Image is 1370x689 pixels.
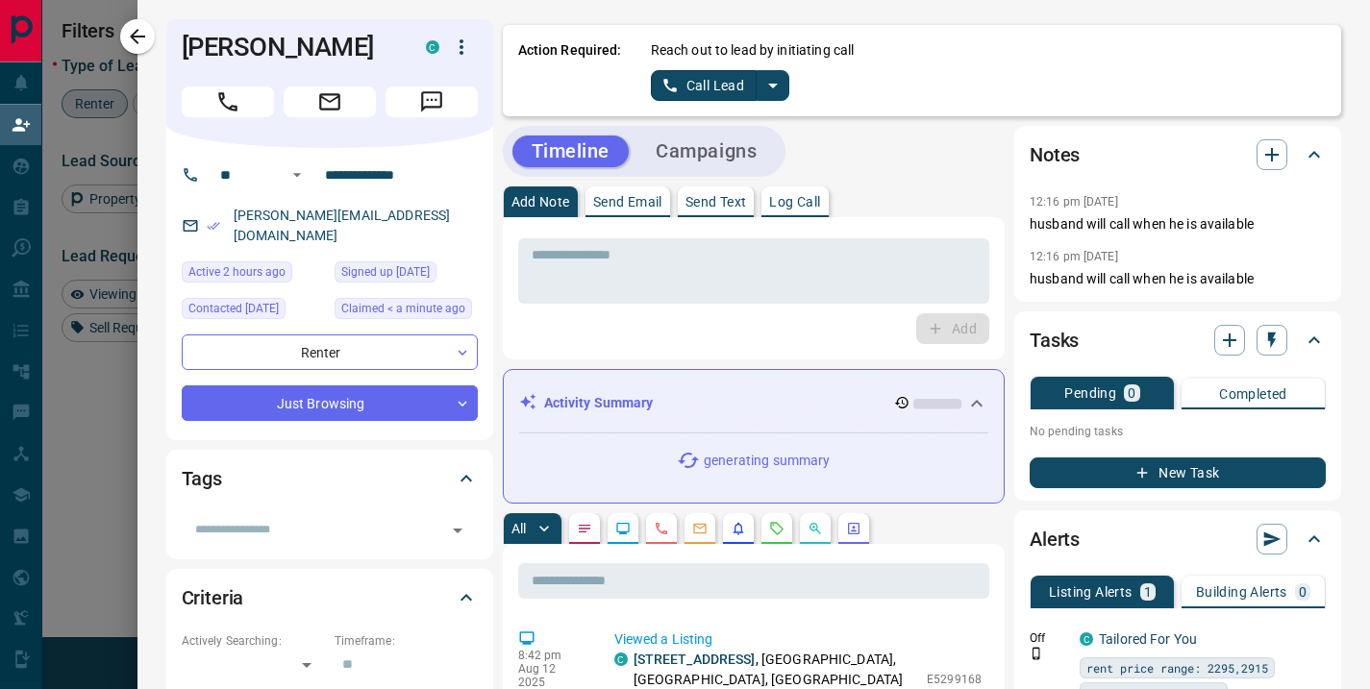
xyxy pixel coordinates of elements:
[1030,457,1326,488] button: New Task
[188,262,286,282] span: Active 2 hours ago
[704,451,830,471] p: generating summary
[512,135,630,167] button: Timeline
[182,582,244,613] h2: Criteria
[335,632,478,650] p: Timeframe:
[651,70,790,101] div: split button
[1196,585,1287,599] p: Building Alerts
[1030,417,1326,446] p: No pending tasks
[1030,250,1118,263] p: 12:16 pm [DATE]
[182,455,478,502] div: Tags
[341,262,430,282] span: Signed up [DATE]
[518,40,622,101] p: Action Required:
[519,385,989,421] div: Activity Summary
[692,521,708,536] svg: Emails
[1030,629,1068,647] p: Off
[1030,647,1043,660] svg: Push Notification Only
[654,521,669,536] svg: Calls
[1049,585,1133,599] p: Listing Alerts
[1030,132,1326,178] div: Notes
[593,195,662,209] p: Send Email
[1080,632,1093,646] div: condos.ca
[444,517,471,544] button: Open
[1030,139,1080,170] h2: Notes
[1030,524,1080,554] h2: Alerts
[544,393,654,413] p: Activity Summary
[927,671,982,688] p: E5299168
[769,521,785,536] svg: Requests
[511,522,527,535] p: All
[182,86,274,117] span: Call
[1030,214,1326,234] p: husband will call when he is available
[341,299,465,318] span: Claimed < a minute ago
[234,208,451,243] a: [PERSON_NAME][EMAIL_ADDRESS][DOMAIN_NAME]
[846,521,861,536] svg: Agent Actions
[1030,317,1326,363] div: Tasks
[1128,386,1135,400] p: 0
[651,40,855,61] p: Reach out to lead by initiating call
[335,298,478,325] div: Tue Aug 12 2025
[182,575,478,621] div: Criteria
[577,521,592,536] svg: Notes
[511,195,570,209] p: Add Note
[284,86,376,117] span: Email
[1086,658,1268,677] span: rent price range: 2295,2915
[207,219,220,233] svg: Email Verified
[651,70,758,101] button: Call Lead
[518,649,585,662] p: 8:42 pm
[182,334,478,370] div: Renter
[188,299,279,318] span: Contacted [DATE]
[614,652,628,666] div: condos.ca
[335,261,478,288] div: Tue Aug 27 2024
[1219,387,1287,401] p: Completed
[1099,631,1197,647] a: Tailored For You
[634,652,756,667] a: [STREET_ADDRESS]
[636,135,776,167] button: Campaigns
[182,261,325,288] div: Tue Aug 12 2025
[808,521,823,536] svg: Opportunities
[1030,516,1326,562] div: Alerts
[1030,269,1326,289] p: husband will call when he is available
[182,298,325,325] div: Thu Oct 10 2024
[182,32,397,62] h1: [PERSON_NAME]
[518,662,585,689] p: Aug 12 2025
[182,463,222,494] h2: Tags
[1064,386,1116,400] p: Pending
[731,521,746,536] svg: Listing Alerts
[386,86,478,117] span: Message
[685,195,747,209] p: Send Text
[286,163,309,186] button: Open
[1299,585,1307,599] p: 0
[426,40,439,54] div: condos.ca
[1144,585,1152,599] p: 1
[182,385,478,421] div: Just Browsing
[615,521,631,536] svg: Lead Browsing Activity
[614,629,983,650] p: Viewed a Listing
[182,632,325,650] p: Actively Searching:
[1030,195,1118,209] p: 12:16 pm [DATE]
[769,195,820,209] p: Log Call
[1030,325,1079,356] h2: Tasks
